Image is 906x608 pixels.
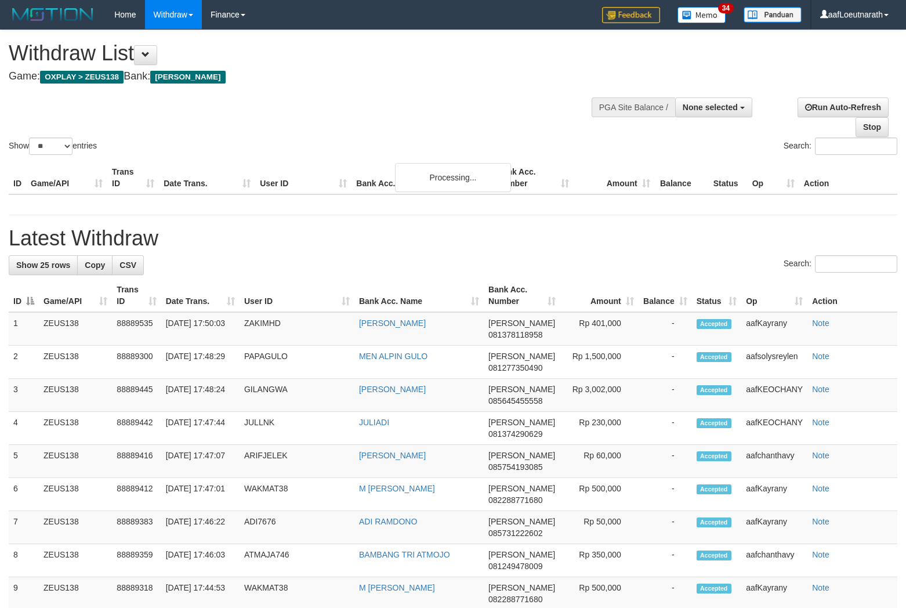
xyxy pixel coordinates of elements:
[161,312,240,346] td: [DATE] 17:50:03
[812,451,829,460] a: Note
[9,227,897,250] h1: Latest Withdraw
[812,517,829,526] a: Note
[39,478,112,511] td: ZEUS138
[741,312,807,346] td: aafKayrany
[675,97,752,117] button: None selected
[697,551,731,560] span: Accepted
[488,363,542,372] span: Copy 081277350490 to clipboard
[488,429,542,439] span: Copy 081374290629 to clipboard
[39,445,112,478] td: ZEUS138
[119,260,136,270] span: CSV
[359,319,426,328] a: [PERSON_NAME]
[488,562,542,571] span: Copy 081249478009 to clipboard
[812,319,829,328] a: Note
[39,379,112,412] td: ZEUS138
[112,379,161,412] td: 88889445
[488,396,542,406] span: Copy 085645455558 to clipboard
[359,352,427,361] a: MEN ALPIN GULO
[488,484,555,493] span: [PERSON_NAME]
[560,312,639,346] td: Rp 401,000
[359,451,426,460] a: [PERSON_NAME]
[85,260,105,270] span: Copy
[240,445,354,478] td: ARIFJELEK
[812,484,829,493] a: Note
[815,255,897,273] input: Search:
[39,312,112,346] td: ZEUS138
[112,544,161,577] td: 88889359
[39,279,112,312] th: Game/API: activate to sort column ascending
[692,279,741,312] th: Status: activate to sort column ascending
[9,42,592,65] h1: Withdraw List
[107,161,159,194] th: Trans ID
[799,161,897,194] th: Action
[9,137,97,155] label: Show entries
[9,255,78,275] a: Show 25 rows
[488,495,542,505] span: Copy 082288771680 to clipboard
[39,412,112,445] td: ZEUS138
[574,161,655,194] th: Amount
[16,260,70,270] span: Show 25 rows
[40,71,124,84] span: OXPLAY > ZEUS138
[718,3,734,13] span: 34
[697,385,731,395] span: Accepted
[112,445,161,478] td: 88889416
[639,379,692,412] td: -
[560,279,639,312] th: Amount: activate to sort column ascending
[488,451,555,460] span: [PERSON_NAME]
[812,550,829,559] a: Note
[112,478,161,511] td: 88889412
[741,412,807,445] td: aafKEOCHANY
[560,346,639,379] td: Rp 1,500,000
[560,478,639,511] td: Rp 500,000
[9,161,26,194] th: ID
[639,445,692,478] td: -
[9,379,39,412] td: 3
[9,478,39,511] td: 6
[240,412,354,445] td: JULLNK
[741,346,807,379] td: aafsolysreylen
[359,418,389,427] a: JULIADI
[395,163,511,192] div: Processing...
[488,529,542,538] span: Copy 085731222602 to clipboard
[26,161,107,194] th: Game/API
[488,319,555,328] span: [PERSON_NAME]
[807,279,897,312] th: Action
[488,462,542,472] span: Copy 085754193085 to clipboard
[9,312,39,346] td: 1
[354,279,484,312] th: Bank Acc. Name: activate to sort column ascending
[697,484,731,494] span: Accepted
[240,312,354,346] td: ZAKIMHD
[815,137,897,155] input: Search:
[112,279,161,312] th: Trans ID: activate to sort column ascending
[9,412,39,445] td: 4
[112,511,161,544] td: 88889383
[9,544,39,577] td: 8
[697,584,731,593] span: Accepted
[39,544,112,577] td: ZEUS138
[592,97,675,117] div: PGA Site Balance /
[159,161,255,194] th: Date Trans.
[240,544,354,577] td: ATMAJA746
[709,161,748,194] th: Status
[150,71,225,84] span: [PERSON_NAME]
[697,319,731,329] span: Accepted
[488,517,555,526] span: [PERSON_NAME]
[488,583,555,592] span: [PERSON_NAME]
[655,161,709,194] th: Balance
[488,330,542,339] span: Copy 081378118958 to clipboard
[639,544,692,577] td: -
[639,412,692,445] td: -
[9,279,39,312] th: ID: activate to sort column descending
[812,583,829,592] a: Note
[748,161,799,194] th: Op
[359,583,435,592] a: M [PERSON_NAME]
[741,511,807,544] td: aafKayrany
[359,484,435,493] a: M [PERSON_NAME]
[359,517,417,526] a: ADI RAMDONO
[560,511,639,544] td: Rp 50,000
[488,418,555,427] span: [PERSON_NAME]
[112,255,144,275] a: CSV
[488,595,542,604] span: Copy 082288771680 to clipboard
[560,379,639,412] td: Rp 3,002,000
[240,279,354,312] th: User ID: activate to sort column ascending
